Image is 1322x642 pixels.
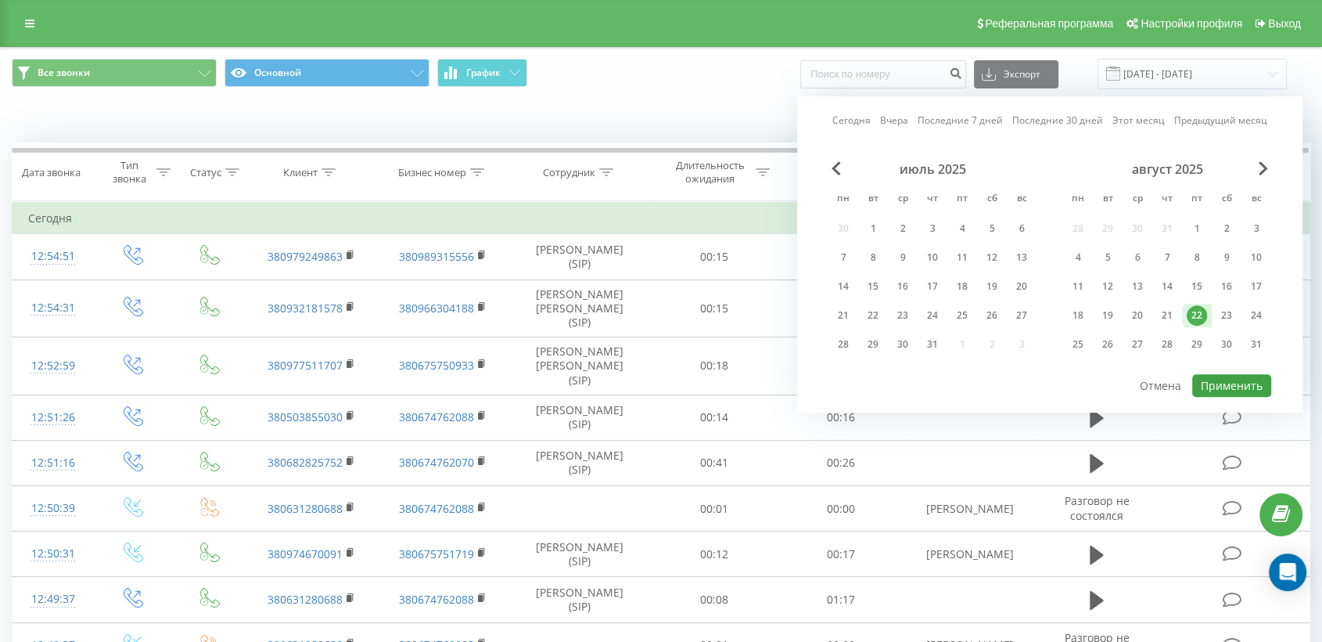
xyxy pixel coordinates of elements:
button: Применить [1192,374,1271,397]
div: вт 26 авг. 2025 г. [1093,333,1123,356]
div: Бизнес номер [398,166,466,179]
div: пт 15 авг. 2025 г. [1182,275,1212,298]
td: 00:08 [651,577,778,622]
div: ср 16 июля 2025 г. [888,275,918,298]
button: Основной [225,59,429,87]
span: Выход [1268,17,1301,30]
div: 18 [952,276,972,297]
div: 28 [833,334,853,355]
button: Все звонки [12,59,217,87]
a: 380974670091 [268,546,343,561]
a: 380674762088 [399,501,474,516]
a: Последние 30 дней [1012,114,1103,128]
td: 02:10 [778,337,904,395]
abbr: вторник [1096,188,1119,211]
div: 3 [922,218,943,239]
div: ср 13 авг. 2025 г. [1123,275,1152,298]
td: 00:26 [778,440,904,485]
td: 00:15 [651,280,778,337]
div: пн 7 июля 2025 г. [828,246,858,269]
div: ср 20 авг. 2025 г. [1123,304,1152,327]
div: 10 [1246,247,1266,268]
td: 00:15 [651,234,778,280]
div: 1 [1187,218,1207,239]
div: 9 [1216,247,1237,268]
div: 30 [1216,334,1237,355]
td: [PERSON_NAME] (SIP) [508,440,650,485]
div: Клиент [283,166,318,179]
abbr: суббота [980,188,1004,211]
div: 3 [1246,218,1266,239]
div: сб 2 авг. 2025 г. [1212,217,1241,240]
div: 28 [1157,334,1177,355]
div: вс 31 авг. 2025 г. [1241,333,1271,356]
div: вс 17 авг. 2025 г. [1241,275,1271,298]
div: 22 [863,305,883,326]
div: чт 14 авг. 2025 г. [1152,275,1182,298]
div: пт 4 июля 2025 г. [947,217,977,240]
abbr: вторник [861,188,885,211]
div: пт 1 авг. 2025 г. [1182,217,1212,240]
td: [PERSON_NAME] (SIP) [508,395,650,440]
div: сб 5 июля 2025 г. [977,217,1007,240]
div: сб 26 июля 2025 г. [977,304,1007,327]
td: [PERSON_NAME] [PERSON_NAME] (SIP) [508,337,650,395]
span: Разговор не состоялся [1064,493,1129,522]
div: 31 [922,334,943,355]
td: [PERSON_NAME] [PERSON_NAME] (SIP) [508,280,650,337]
span: Реферальная программа [985,17,1113,30]
a: 380631280688 [268,592,343,607]
div: 1 [863,218,883,239]
abbr: четверг [921,188,944,211]
div: Статус [190,166,221,179]
div: ср 6 авг. 2025 г. [1123,246,1152,269]
a: 380966304188 [399,301,474,316]
div: вс 27 июля 2025 г. [1007,304,1036,327]
div: сб 9 авг. 2025 г. [1212,246,1241,269]
td: 00:00 [778,486,904,532]
div: 7 [833,247,853,268]
div: вт 15 июля 2025 г. [858,275,888,298]
div: 15 [1187,276,1207,297]
div: вт 8 июля 2025 г. [858,246,888,269]
div: Open Intercom Messenger [1269,554,1306,591]
div: чт 7 авг. 2025 г. [1152,246,1182,269]
div: 12 [1097,276,1118,297]
div: вс 10 авг. 2025 г. [1241,246,1271,269]
div: 12:51:26 [28,402,77,433]
a: 380979249863 [268,249,343,264]
a: 380989315556 [399,249,474,264]
a: Предыдущий месяц [1174,114,1267,128]
div: 12:52:59 [28,351,77,381]
div: чт 17 июля 2025 г. [918,275,947,298]
td: 00:12 [651,532,778,577]
div: 24 [922,305,943,326]
a: 380932181578 [268,301,343,316]
div: сб 23 авг. 2025 г. [1212,304,1241,327]
span: Все звонки [38,67,90,79]
div: 15 [863,276,883,297]
div: сб 30 авг. 2025 г. [1212,333,1241,356]
div: вс 20 июля 2025 г. [1007,275,1036,298]
div: чт 21 авг. 2025 г. [1152,304,1182,327]
div: Длительность ожидания [668,159,752,186]
abbr: пятница [950,188,974,211]
abbr: понедельник [1066,188,1090,211]
div: ср 30 июля 2025 г. [888,333,918,356]
div: пн 28 июля 2025 г. [828,333,858,356]
input: Поиск по номеру [800,60,966,88]
div: чт 31 июля 2025 г. [918,333,947,356]
abbr: пятница [1185,188,1209,211]
div: чт 10 июля 2025 г. [918,246,947,269]
div: пт 18 июля 2025 г. [947,275,977,298]
div: пн 21 июля 2025 г. [828,304,858,327]
div: сб 12 июля 2025 г. [977,246,1007,269]
div: 26 [1097,334,1118,355]
a: 380977511707 [268,358,343,373]
div: Дата звонка [22,166,81,179]
abbr: четверг [1155,188,1179,211]
div: чт 3 июля 2025 г. [918,217,947,240]
div: чт 28 авг. 2025 г. [1152,333,1182,356]
div: 21 [1157,305,1177,326]
td: [PERSON_NAME] (SIP) [508,577,650,622]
